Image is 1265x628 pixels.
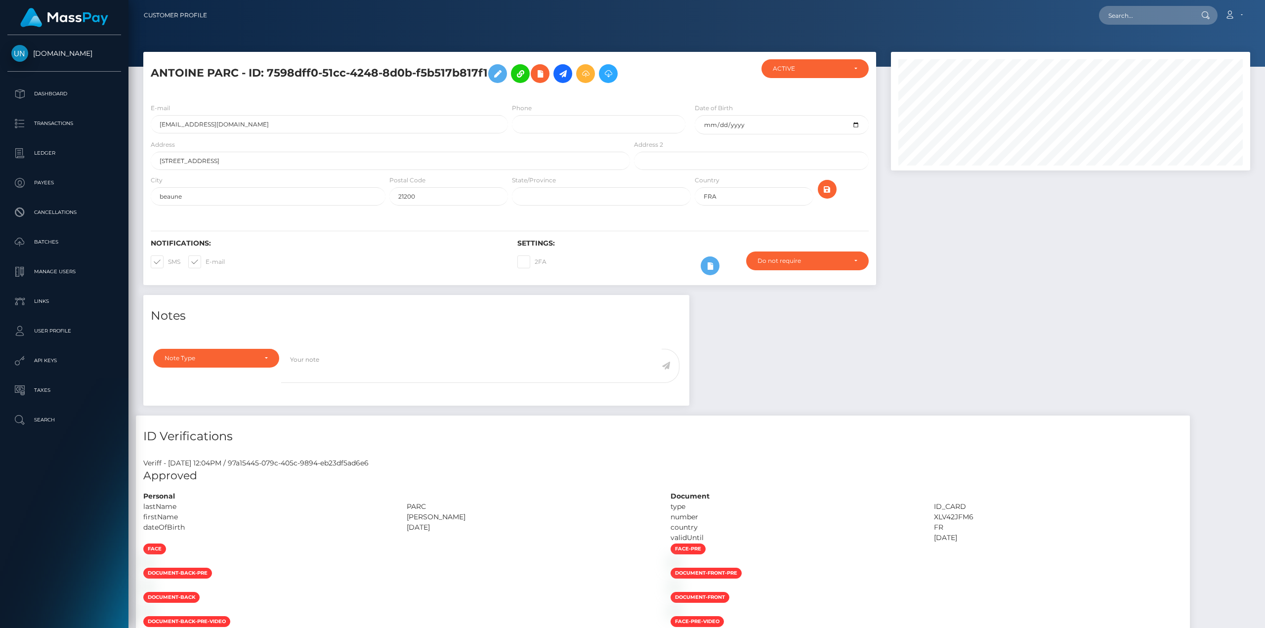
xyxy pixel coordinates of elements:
a: Transactions [7,111,121,136]
label: E-mail [188,255,225,268]
span: document-back-pre-video [143,616,230,627]
a: Taxes [7,378,121,403]
div: [PERSON_NAME] [399,512,663,522]
h6: Notifications: [151,239,503,248]
div: type [663,502,927,512]
strong: Personal [143,492,175,501]
p: API Keys [11,353,117,368]
img: 57f61acf-5f2e-40f1-9fcb-8eae79e332c9 [671,607,678,615]
label: State/Province [512,176,556,185]
label: E-mail [151,104,170,113]
label: Country [695,176,719,185]
p: Payees [11,175,117,190]
label: SMS [151,255,180,268]
p: Batches [11,235,117,250]
a: Dashboard [7,82,121,106]
span: face-pre [671,544,706,554]
img: MassPay Logo [20,8,108,27]
div: PARC [399,502,663,512]
p: Search [11,413,117,427]
h6: Settings: [517,239,869,248]
span: face [143,544,166,554]
div: [DATE] [927,533,1190,543]
div: ID_CARD [927,502,1190,512]
strong: Document [671,492,710,501]
a: Customer Profile [144,5,207,26]
div: [DATE] [399,522,663,533]
h4: Notes [151,307,682,325]
img: 3efa1b5f-4a60-41af-a191-6feaac282c33 [671,558,678,566]
div: ACTIVE [773,65,846,73]
div: firstName [136,512,399,522]
a: Manage Users [7,259,121,284]
span: document-front-pre [671,568,742,579]
button: Note Type [153,349,279,368]
div: Note Type [165,354,256,362]
a: Initiate Payout [553,64,572,83]
a: Batches [7,230,121,254]
label: City [151,176,163,185]
label: Phone [512,104,532,113]
a: Ledger [7,141,121,166]
label: Address 2 [634,140,663,149]
span: document-front [671,592,729,603]
label: Address [151,140,175,149]
div: Veriff - [DATE] 12:04PM / 97a15445-079c-405c-9894-eb23df5ad6e6 [136,458,1190,468]
button: ACTIVE [761,59,869,78]
span: [DOMAIN_NAME] [7,49,121,58]
div: Do not require [758,257,846,265]
p: Cancellations [11,205,117,220]
img: a626a64f-ce3e-4cf7-87fb-ead264c29708 [143,607,151,615]
div: dateOfBirth [136,522,399,533]
div: FR [927,522,1190,533]
span: face-pre-video [671,616,724,627]
p: Ledger [11,146,117,161]
img: 8f7687cd-c16c-45e9-baf3-72880e66ae88 [671,583,678,590]
p: Dashboard [11,86,117,101]
label: Date of Birth [695,104,733,113]
div: validUntil [663,533,927,543]
div: XLV42JFM6 [927,512,1190,522]
a: Cancellations [7,200,121,225]
p: Transactions [11,116,117,131]
div: country [663,522,927,533]
h5: ANTOINE PARC - ID: 7598dff0-51cc-4248-8d0b-f5b517b817f1 [151,59,625,88]
label: 2FA [517,255,547,268]
span: document-back [143,592,200,603]
div: number [663,512,927,522]
img: Unlockt.me [11,45,28,62]
p: User Profile [11,324,117,338]
button: Do not require [746,251,869,270]
p: Manage Users [11,264,117,279]
span: document-back-pre [143,568,212,579]
h4: ID Verifications [143,428,1182,445]
a: Payees [7,170,121,195]
label: Postal Code [389,176,425,185]
img: 2312bdfc-8edf-4ed3-aba8-0b03b0bf7a38 [143,558,151,566]
div: lastName [136,502,399,512]
a: API Keys [7,348,121,373]
a: User Profile [7,319,121,343]
a: Links [7,289,121,314]
img: 1d594fe9-6e47-4cee-9a93-4144311c7f34 [143,583,151,590]
input: Search... [1099,6,1192,25]
a: Search [7,408,121,432]
p: Links [11,294,117,309]
h5: Approved [143,468,1182,484]
p: Taxes [11,383,117,398]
